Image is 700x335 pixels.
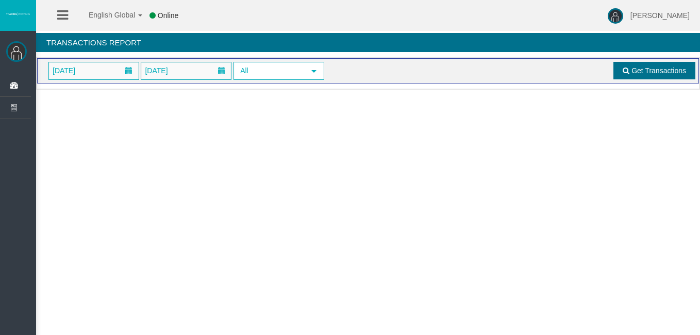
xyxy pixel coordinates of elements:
span: Get Transactions [631,66,686,75]
span: [DATE] [49,63,78,78]
span: English Global [75,11,135,19]
h4: Transactions Report [36,33,700,52]
img: logo.svg [5,12,31,16]
span: select [310,67,318,75]
span: [DATE] [142,63,171,78]
img: user-image [608,8,623,24]
span: Online [158,11,178,20]
span: All [235,63,305,79]
span: [PERSON_NAME] [630,11,690,20]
